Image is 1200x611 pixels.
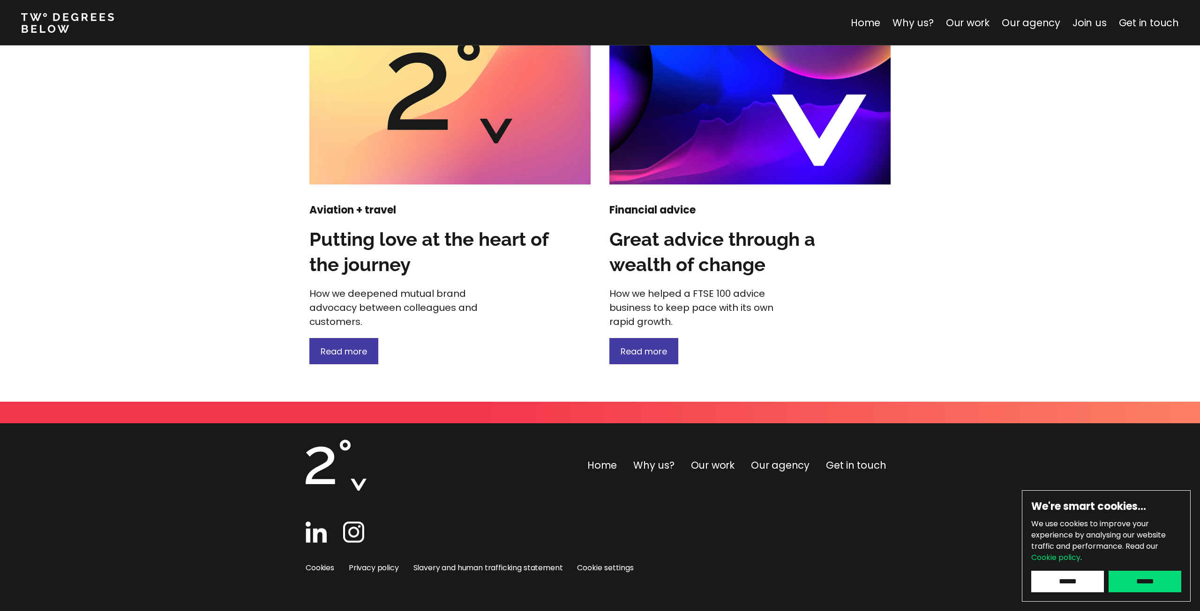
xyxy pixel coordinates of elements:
a: Our agency [1002,16,1060,29]
a: Get in touch [826,458,886,472]
h3: Great advice through a wealth of change [609,227,848,277]
a: Our agency [751,458,810,472]
a: Our work [691,458,735,472]
span: Read more [321,346,367,357]
a: Slavery and human trafficking statement [413,562,563,573]
p: We use cookies to improve your experience by analysing our website traffic and performance. [1031,518,1181,563]
h4: Financial advice [609,203,792,217]
a: Join us [1072,16,1107,29]
a: Cookies [306,562,334,573]
a: Home [587,458,617,472]
h4: Aviation + travel [309,203,492,217]
a: Why us? [892,16,934,29]
a: Cookie policy [1031,552,1080,563]
p: How we deepened mutual brand advocacy between colleagues and customers. [309,287,492,329]
a: Why us? [633,458,675,472]
h3: Putting love at the heart of the journey [309,227,548,277]
a: Home [851,16,880,29]
a: Our work [946,16,990,29]
p: How we helped a FTSE 100 advice business to keep pace with its own rapid growth. [609,287,792,329]
button: Cookie Trigger [577,561,634,575]
span: Read more [621,346,667,357]
a: Get in touch [1119,16,1179,29]
a: Privacy policy [349,562,399,573]
span: Read our . [1031,541,1158,563]
span: Cookie settings [577,561,634,575]
h6: We're smart cookies… [1031,500,1181,514]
